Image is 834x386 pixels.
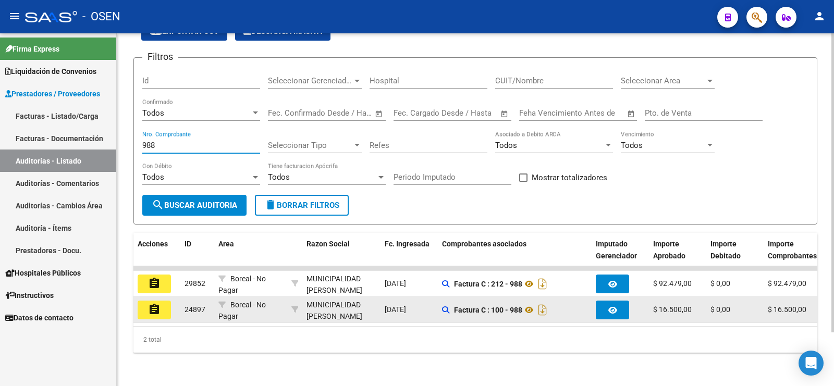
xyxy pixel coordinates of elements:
span: $ 92.479,00 [768,279,806,288]
datatable-header-cell: Acciones [133,233,180,279]
datatable-header-cell: Importe Comprobantes [764,233,821,279]
datatable-header-cell: Area [214,233,287,279]
mat-icon: person [813,10,826,22]
datatable-header-cell: ID [180,233,214,279]
i: Descargar documento [536,302,549,318]
mat-icon: assignment [148,303,161,316]
span: Acciones [138,240,168,248]
span: Importe Comprobantes [768,240,817,260]
span: $ 0,00 [710,305,730,314]
span: Firma Express [5,43,59,55]
span: Imputado Gerenciador [596,240,637,260]
i: Descargar documento [536,276,549,292]
div: 2 total [133,327,817,353]
span: Datos de contacto [5,312,73,323]
span: Prestadores / Proveedores [5,88,100,99]
strong: Factura C : 212 - 988 [454,280,522,288]
span: Seleccionar Gerenciador [268,76,352,85]
input: End date [311,108,362,118]
span: $ 0,00 [710,279,730,288]
mat-icon: menu [8,10,21,22]
mat-icon: delete [264,198,277,211]
span: Fc. Ingresada [385,240,430,248]
span: $ 16.500,00 [768,305,806,314]
span: Seleccionar Tipo [268,141,352,150]
datatable-header-cell: Imputado Gerenciador [592,233,649,279]
span: Comprobantes asociados [442,240,526,248]
span: Borrar Filtros [264,201,339,210]
span: Boreal - No Pagar [218,301,266,321]
button: Open calendar [499,108,511,120]
span: [DATE] [385,279,406,288]
span: Importe Debitado [710,240,741,260]
span: Todos [621,141,643,150]
div: - 30999074843 [306,273,376,295]
span: Todos [142,108,164,118]
button: Buscar Auditoria [142,195,247,216]
span: ID [185,240,191,248]
input: End date [437,108,487,118]
datatable-header-cell: Importe Aprobado [649,233,706,279]
strong: Factura C : 100 - 988 [454,306,522,314]
div: Open Intercom Messenger [799,351,824,376]
datatable-header-cell: Fc. Ingresada [381,233,438,279]
span: 29852 [185,279,205,288]
span: $ 92.479,00 [653,279,692,288]
div: MUNICIPALIDAD [PERSON_NAME][GEOGRAPHIC_DATA] [306,299,377,334]
datatable-header-cell: Comprobantes asociados [438,233,592,279]
span: Instructivos [5,290,54,301]
div: MUNICIPALIDAD [PERSON_NAME][GEOGRAPHIC_DATA] [306,273,377,308]
mat-icon: search [152,198,164,211]
span: Todos [142,172,164,182]
span: Liquidación de Convenios [5,66,96,77]
span: Razon Social [306,240,350,248]
span: Importe Aprobado [653,240,685,260]
span: $ 16.500,00 [653,305,692,314]
span: Hospitales Públicos [5,267,81,279]
datatable-header-cell: Importe Debitado [706,233,764,279]
span: Exportar CSV [150,27,219,36]
input: Start date [268,108,302,118]
div: - 30999074843 [306,299,376,321]
mat-icon: assignment [148,277,161,290]
button: Open calendar [373,108,385,120]
input: Start date [394,108,427,118]
span: 24897 [185,305,205,314]
span: Todos [268,172,290,182]
span: Buscar Auditoria [152,201,237,210]
span: Boreal - No Pagar [218,275,266,295]
span: Mostrar totalizadores [532,171,607,184]
span: [DATE] [385,305,406,314]
span: - OSEN [82,5,120,28]
button: Open calendar [625,108,637,120]
datatable-header-cell: Razon Social [302,233,381,279]
h3: Filtros [142,49,178,64]
span: Seleccionar Area [621,76,705,85]
span: Area [218,240,234,248]
span: Todos [495,141,517,150]
button: Borrar Filtros [255,195,349,216]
